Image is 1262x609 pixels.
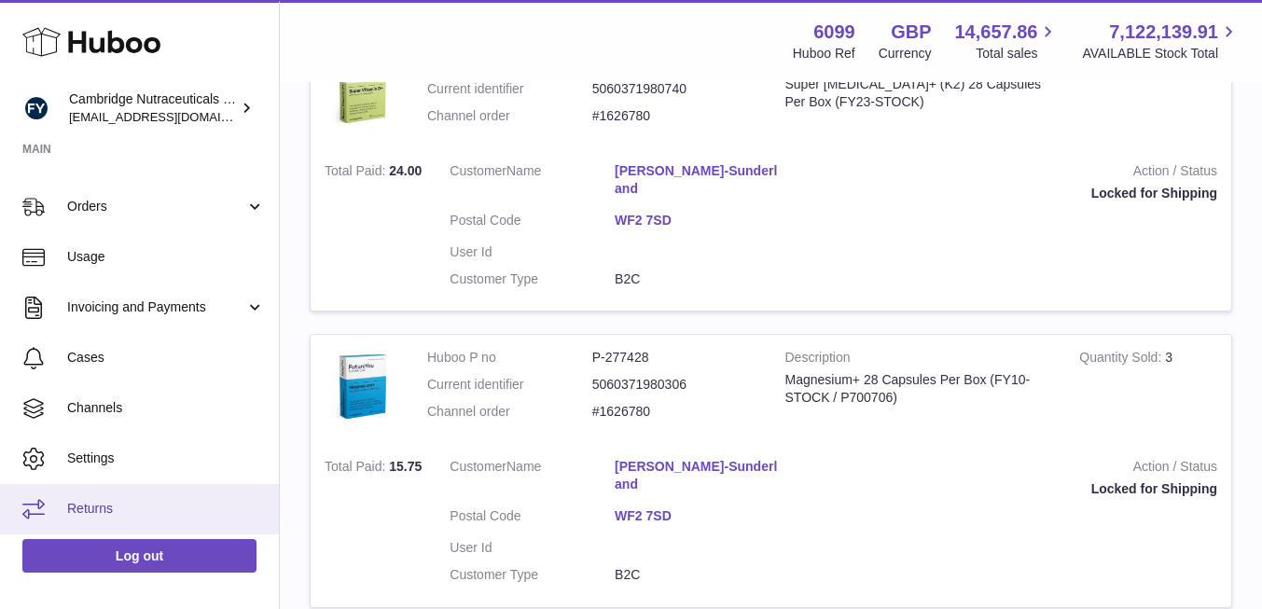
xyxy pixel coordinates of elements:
span: Invoicing and Payments [67,298,245,316]
img: 1619454718.png [325,53,399,128]
dt: Customer Type [450,270,615,288]
span: Customer [450,163,506,178]
dd: #1626780 [592,107,757,125]
strong: GBP [891,20,931,45]
span: Orders [67,198,245,215]
span: [EMAIL_ADDRESS][DOMAIN_NAME] [69,109,274,124]
span: Settings [67,450,265,467]
span: Returns [67,500,265,518]
span: Cases [67,349,265,367]
a: 14,657.86 Total sales [954,20,1059,62]
div: Super [MEDICAL_DATA]+ (K2) 28 Capsules Per Box (FY23-STOCK) [785,76,1052,111]
div: Locked for Shipping [808,480,1217,498]
td: 3 [1065,335,1231,444]
img: huboo@camnutra.com [22,94,50,122]
span: 15.75 [389,459,422,474]
span: 7,122,139.91 [1109,20,1218,45]
div: Locked for Shipping [808,185,1217,202]
span: Usage [67,248,265,266]
dt: User Id [450,539,615,557]
a: [PERSON_NAME]-Sunderland [615,458,780,493]
dt: Channel order [427,403,592,421]
span: AVAILABLE Stock Total [1082,45,1240,62]
dd: B2C [615,270,780,288]
a: Log out [22,539,257,573]
strong: 6099 [813,20,855,45]
dt: Current identifier [427,80,592,98]
dt: Name [450,458,615,498]
dd: #1626780 [592,403,757,421]
div: Cambridge Nutraceuticals Ltd [69,90,237,126]
div: Currency [879,45,932,62]
a: 7,122,139.91 AVAILABLE Stock Total [1082,20,1240,62]
span: 24.00 [389,163,422,178]
span: Channels [67,399,265,417]
a: [PERSON_NAME]-Sunderland [615,162,780,198]
strong: Description [785,349,1052,371]
dd: B2C [615,566,780,584]
span: Total sales [976,45,1059,62]
a: WF2 7SD [615,507,780,525]
div: Huboo Ref [793,45,855,62]
strong: Total Paid [325,163,389,183]
span: 14,657.86 [954,20,1037,45]
dd: 5060371980740 [592,80,757,98]
dt: Postal Code [450,212,615,234]
dd: P-277428 [592,349,757,367]
dt: Name [450,162,615,202]
dd: 5060371980306 [592,376,757,394]
dt: Customer Type [450,566,615,584]
div: Magnesium+ 28 Capsules Per Box (FY10-STOCK / P700706) [785,371,1052,407]
dt: Channel order [427,107,592,125]
span: Customer [450,459,506,474]
dt: User Id [450,243,615,261]
dt: Huboo P no [427,349,592,367]
dt: Current identifier [427,376,592,394]
strong: Action / Status [808,458,1217,480]
strong: Total Paid [325,459,389,478]
a: WF2 7SD [615,212,780,229]
strong: Action / Status [808,162,1217,185]
strong: Quantity Sold [1079,350,1165,369]
dt: Postal Code [450,507,615,530]
td: 3 [1065,39,1231,148]
img: 1619447755.png [325,349,399,423]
